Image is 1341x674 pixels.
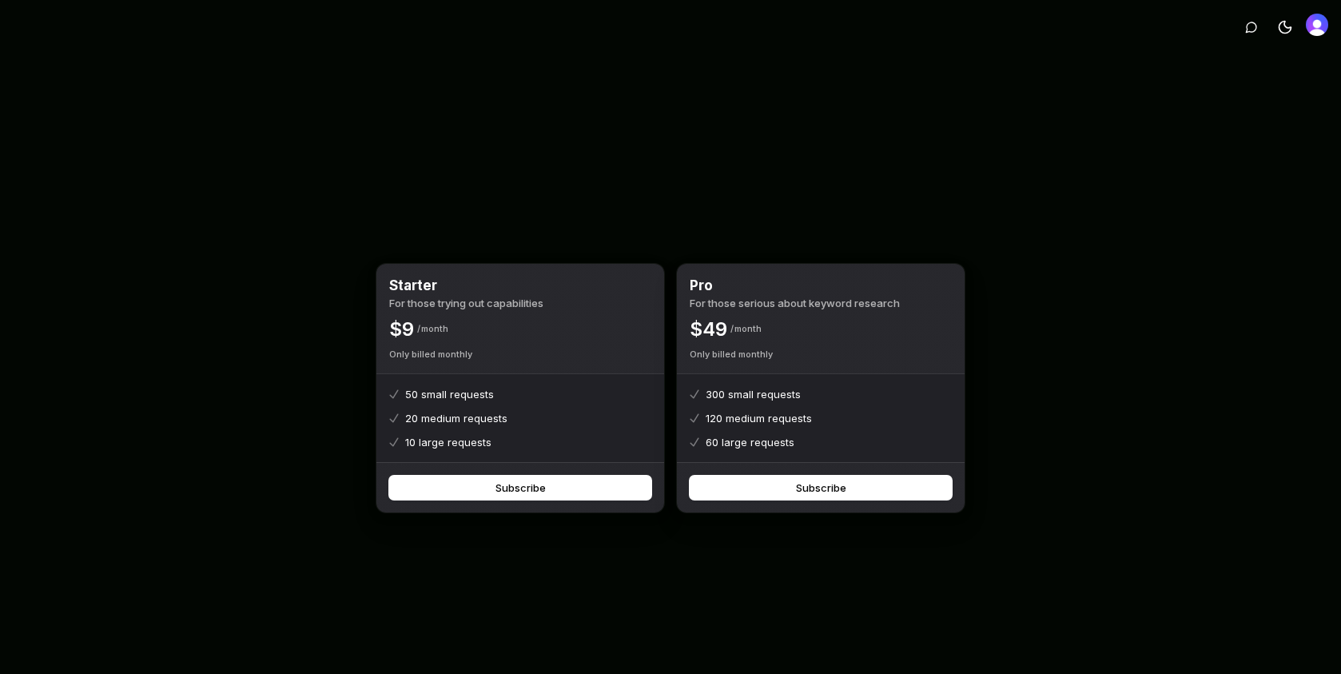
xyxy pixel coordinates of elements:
[706,411,812,425] p: 120 medium requests
[706,435,794,449] p: 60 large requests
[389,476,651,500] button: Subscribe
[1306,14,1328,36] img: 's logo
[417,322,448,335] p: Month
[1306,14,1328,36] button: Open user button
[706,387,801,401] p: 300 small requests
[730,322,762,335] p: Month
[389,296,543,310] p: For those trying out capabilities
[405,411,507,425] p: 20 medium requests
[389,348,472,361] p: Only billed monthly
[405,435,491,449] p: 10 large requests
[690,348,773,361] p: Only billed monthly
[690,296,900,310] p: For those serious about keyword research
[405,387,494,401] p: 50 small requests
[690,277,713,296] h2: Pro
[690,317,727,342] p: $ 49
[389,317,414,342] p: $ 9
[389,277,437,296] h2: Starter
[690,476,952,500] button: Subscribe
